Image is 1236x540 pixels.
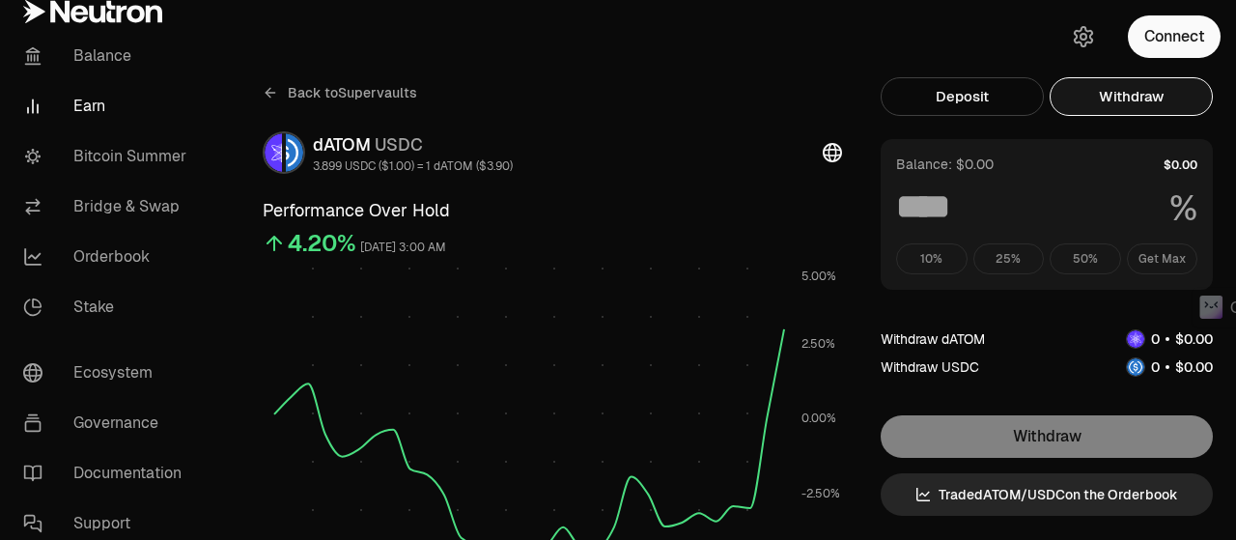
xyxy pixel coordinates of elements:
div: Withdraw USDC [881,357,979,377]
div: Balance: $0.00 [896,155,994,174]
img: dATOM Logo [265,133,282,172]
button: Withdraw [1050,77,1213,116]
a: Orderbook [8,232,209,282]
tspan: -2.50% [801,486,840,501]
a: Balance [8,31,209,81]
a: Bitcoin Summer [8,131,209,182]
a: Back toSupervaults [263,77,417,108]
button: Deposit [881,77,1044,116]
div: 3.899 USDC ($1.00) = 1 dATOM ($3.90) [313,158,513,174]
h3: Performance Over Hold [263,197,842,224]
a: Ecosystem [8,348,209,398]
div: [DATE] 3:00 AM [360,237,446,259]
img: USDC Logo [286,133,303,172]
span: % [1169,189,1197,228]
img: dATOM Logo [1127,330,1144,348]
span: USDC [375,133,423,156]
tspan: 2.50% [801,336,835,352]
a: Earn [8,81,209,131]
a: Documentation [8,448,209,498]
tspan: 5.00% [801,269,836,284]
tspan: 0.00% [801,411,836,426]
div: 4.20% [288,228,356,259]
div: Withdraw dATOM [881,329,985,349]
span: Back to Supervaults [288,83,417,102]
a: Governance [8,398,209,448]
a: Bridge & Swap [8,182,209,232]
a: Stake [8,282,209,332]
img: USDC Logo [1127,358,1144,376]
a: TradedATOM/USDCon the Orderbook [881,473,1213,516]
button: Connect [1128,15,1221,58]
div: dATOM [313,131,513,158]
